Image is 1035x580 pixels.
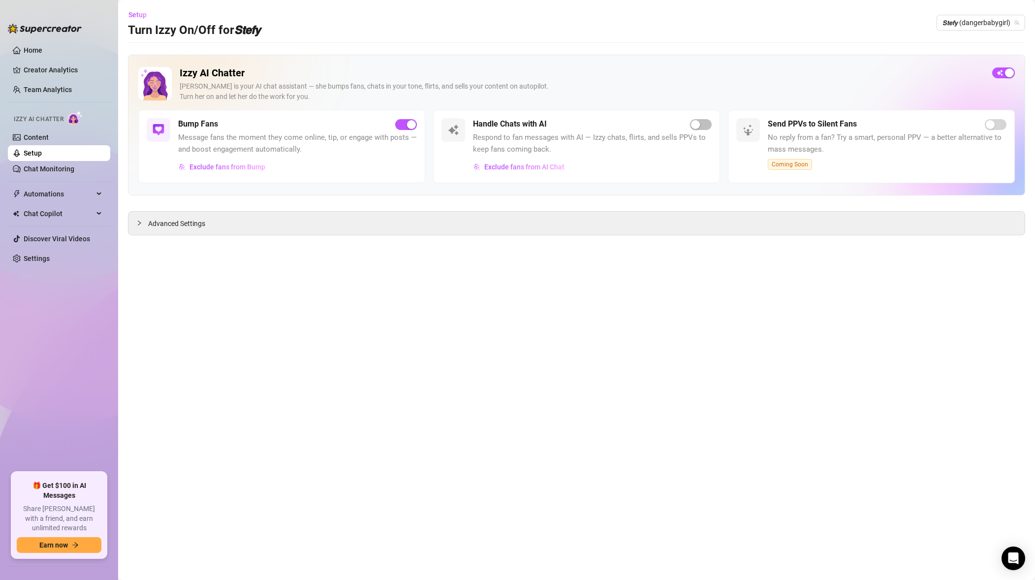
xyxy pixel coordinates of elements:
img: svg%3e [153,124,164,136]
img: Chat Copilot [13,210,19,217]
h3: Turn Izzy On/Off for 𝙎𝙩𝙚𝙛𝙮 [128,23,260,38]
a: Content [24,133,49,141]
button: Exclude fans from Bump [178,159,266,175]
a: Setup [24,149,42,157]
img: svg%3e [179,163,186,170]
img: svg%3e [473,163,480,170]
span: No reply from a fan? Try a smart, personal PPV — a better alternative to mass messages. [768,132,1006,155]
img: svg%3e [447,124,459,136]
span: Exclude fans from AI Chat [484,163,565,171]
a: Creator Analytics [24,62,102,78]
span: Exclude fans from Bump [189,163,265,171]
span: Chat Copilot [24,206,94,222]
a: Home [24,46,42,54]
span: Setup [128,11,147,19]
span: Automations [24,186,94,202]
span: 𝙎𝙩𝙚𝙛𝙮 (dangerbabygirl) [942,15,1019,30]
img: AI Chatter [67,111,83,125]
h5: Send PPVs to Silent Fans [768,118,857,130]
span: Earn now [39,541,68,549]
img: logo-BBDzfeDw.svg [8,24,82,33]
span: team [1014,20,1020,26]
h5: Handle Chats with AI [473,118,547,130]
span: 🎁 Get $100 in AI Messages [17,481,101,500]
button: Exclude fans from AI Chat [473,159,565,175]
img: Izzy AI Chatter [138,67,172,100]
span: collapsed [136,220,142,226]
span: thunderbolt [13,190,21,198]
div: [PERSON_NAME] is your AI chat assistant — she bumps fans, chats in your tone, flirts, and sells y... [180,81,984,102]
img: svg%3e [742,124,754,136]
h5: Bump Fans [178,118,218,130]
span: Advanced Settings [148,218,205,229]
a: Team Analytics [24,86,72,94]
div: Open Intercom Messenger [1002,547,1025,570]
a: Discover Viral Videos [24,235,90,243]
div: collapsed [136,218,148,228]
span: Share [PERSON_NAME] with a friend, and earn unlimited rewards [17,504,101,533]
span: Respond to fan messages with AI — Izzy chats, flirts, and sells PPVs to keep fans coming back. [473,132,712,155]
a: Settings [24,255,50,262]
a: Chat Monitoring [24,165,74,173]
button: Setup [128,7,155,23]
span: Izzy AI Chatter [14,115,63,124]
button: Earn nowarrow-right [17,537,101,553]
span: Message fans the moment they come online, tip, or engage with posts — and boost engagement automa... [178,132,417,155]
span: Coming Soon [768,159,812,170]
span: arrow-right [72,542,79,548]
h2: Izzy AI Chatter [180,67,984,79]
